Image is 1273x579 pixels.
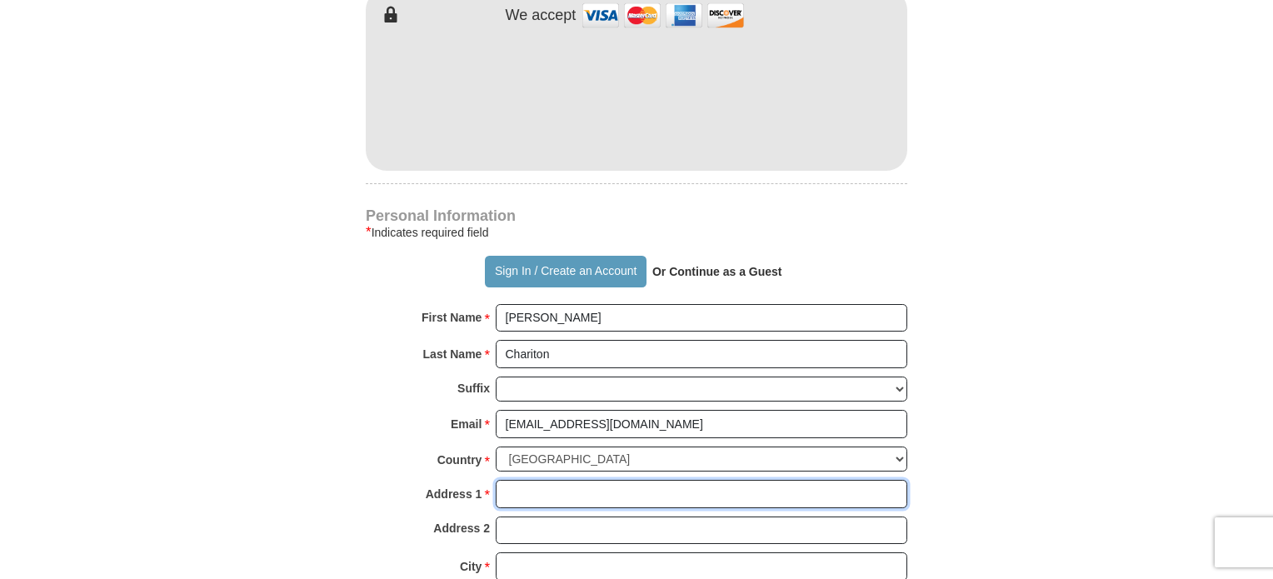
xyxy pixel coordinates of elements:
strong: Address 1 [426,482,482,506]
h4: Personal Information [366,209,907,222]
div: Indicates required field [366,222,907,242]
strong: Suffix [457,377,490,400]
strong: City [460,555,482,578]
button: Sign In / Create an Account [485,256,646,287]
h4: We accept [506,7,577,25]
strong: Last Name [423,342,482,366]
strong: First Name [422,306,482,329]
strong: Or Continue as a Guest [652,265,782,278]
strong: Country [437,448,482,472]
strong: Address 2 [433,517,490,540]
strong: Email [451,412,482,436]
